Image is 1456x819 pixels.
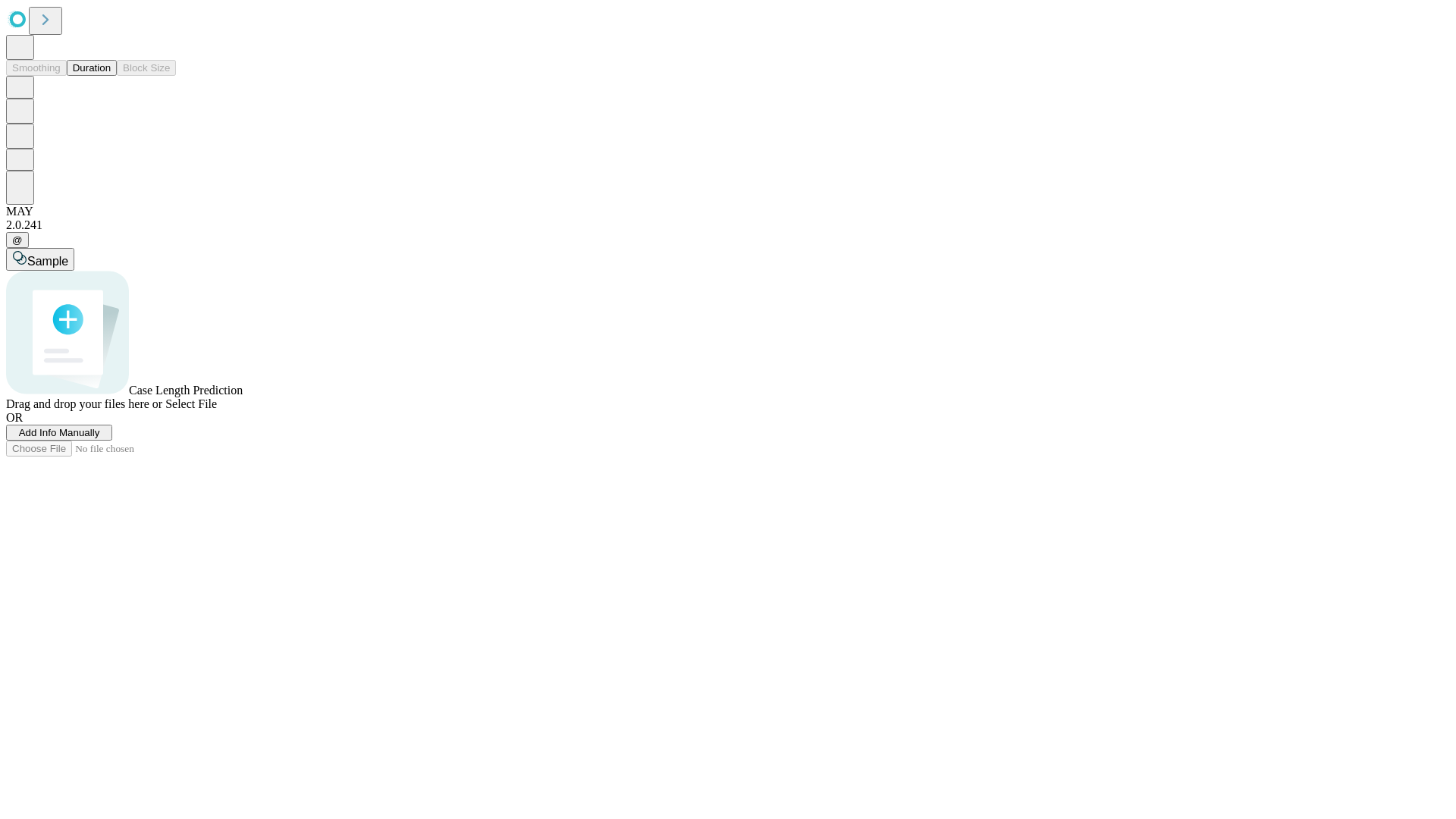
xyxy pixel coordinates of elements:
[6,205,1450,218] div: MAY
[129,384,243,397] span: Case Length Prediction
[6,248,74,271] button: Sample
[6,411,23,424] span: OR
[6,425,112,441] button: Add Info Manually
[6,218,1450,232] div: 2.0.241
[67,60,117,76] button: Duration
[6,397,162,410] span: Drag and drop your files here or
[6,60,67,76] button: Smoothing
[27,255,68,268] span: Sample
[12,234,23,246] span: @
[19,427,100,438] span: Add Info Manually
[165,397,217,410] span: Select File
[117,60,176,76] button: Block Size
[6,232,29,248] button: @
